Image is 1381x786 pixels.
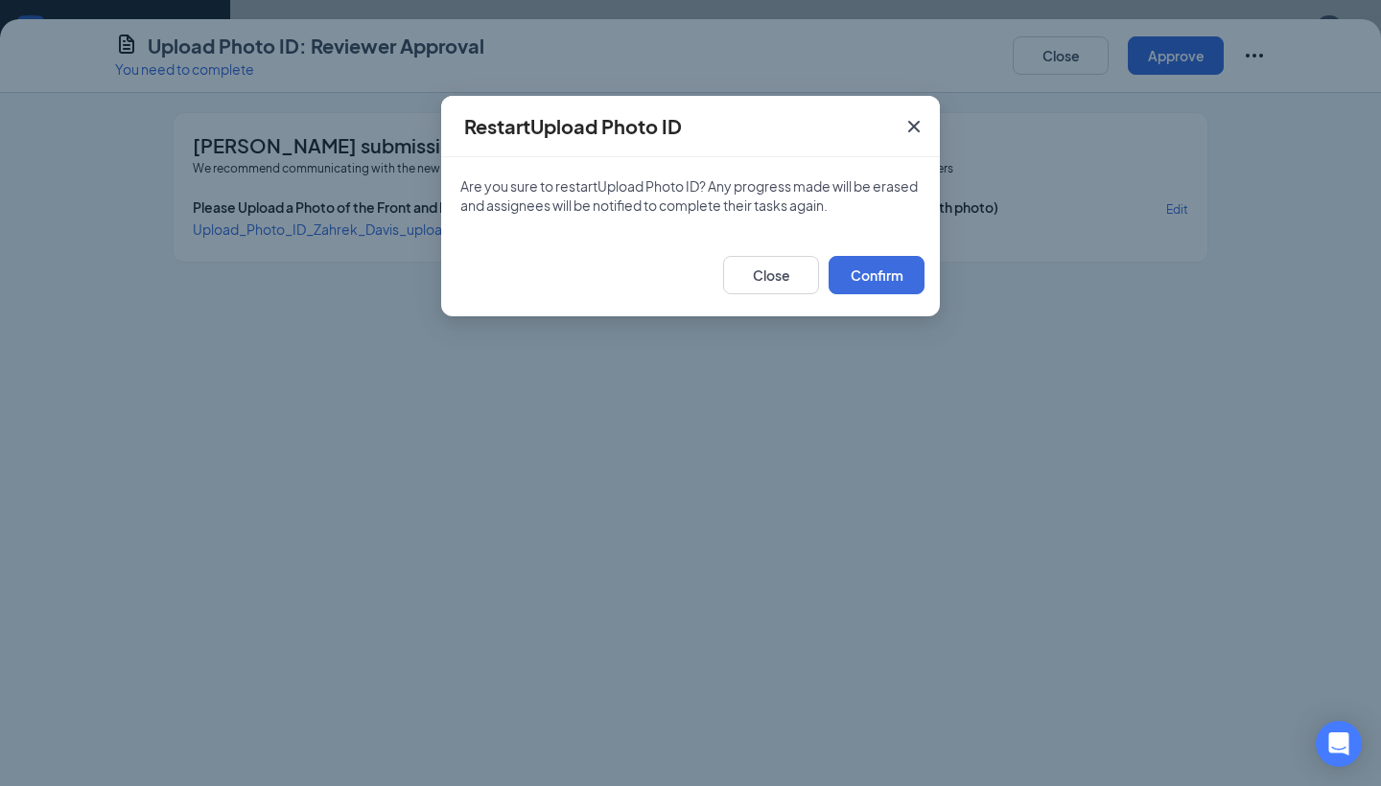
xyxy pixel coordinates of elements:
button: Confirm [829,256,925,294]
div: Open Intercom Messenger [1316,721,1362,767]
h4: Restart Upload Photo ID [464,113,682,140]
button: Close [723,256,819,294]
svg: Cross [902,115,925,138]
p: Are you sure to restart Upload Photo ID ? Any progress made will be erased and assignees will be ... [460,176,921,215]
button: Close [888,96,940,157]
